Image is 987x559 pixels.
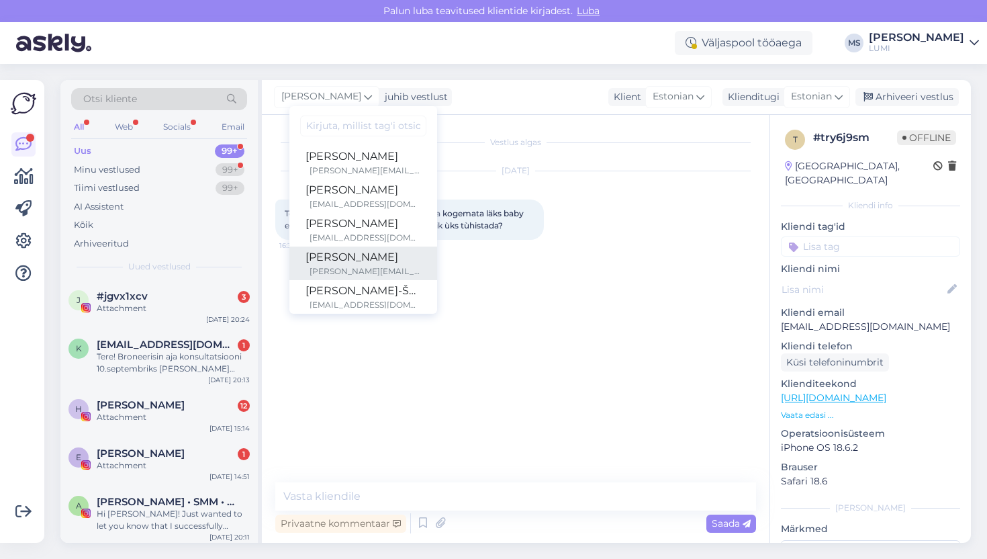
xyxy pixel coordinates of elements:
span: Luba [573,5,604,17]
div: Privaatne kommentaar [275,515,406,533]
div: [PERSON_NAME] [869,32,964,43]
a: [PERSON_NAME]LUMI [869,32,979,54]
div: MS [845,34,863,52]
div: [DATE] [275,165,756,177]
div: [DATE] 15:14 [209,423,250,433]
div: LUMI [869,43,964,54]
div: Tere! Broneerisin aja konsultatsiooni 10.septembriks [PERSON_NAME] 13:30, [PERSON_NAME] nimele. A... [97,351,250,375]
span: Helena Feofanov-Crawford [97,399,185,411]
div: Socials [160,118,193,136]
div: [EMAIL_ADDRESS][DOMAIN_NAME] [310,232,421,244]
div: [PERSON_NAME] [781,502,960,514]
a: [PERSON_NAME]-Šumljanski[EMAIL_ADDRESS][DOMAIN_NAME] [289,280,437,314]
a: [PERSON_NAME][PERSON_NAME][EMAIL_ADDRESS][DOMAIN_NAME] [289,247,437,280]
div: [PERSON_NAME] [305,148,421,165]
span: E [76,452,81,462]
div: 99+ [216,181,244,195]
span: Estonian [791,89,832,104]
span: Offline [897,130,956,145]
div: AI Assistent [74,200,124,214]
p: [EMAIL_ADDRESS][DOMAIN_NAME] [781,320,960,334]
p: Klienditeekond [781,377,960,391]
span: k [76,343,82,353]
span: Estonian [653,89,694,104]
span: j [77,295,81,305]
span: Uued vestlused [128,261,191,273]
span: 16:30 [279,241,330,251]
span: Tere. [PERSON_NAME] just tellimuse ja kogemata läks baby essentials toodet 2x. Kas oleks vòimalik... [285,208,526,230]
div: Klienditugi [722,90,780,104]
span: #jgvx1xcv [97,290,148,302]
input: Lisa tag [781,236,960,257]
div: [DATE] 20:11 [209,532,250,542]
span: t [793,134,798,144]
p: Brauser [781,460,960,474]
div: juhib vestlust [379,90,448,104]
div: [PERSON_NAME] [305,216,421,232]
div: Web [112,118,136,136]
p: Märkmed [781,522,960,536]
p: Safari 18.6 [781,474,960,488]
p: Kliendi tag'id [781,220,960,234]
div: [PERSON_NAME] [305,249,421,265]
div: Minu vestlused [74,163,140,177]
div: 3 [238,291,250,303]
div: 1 [238,448,250,460]
div: All [71,118,87,136]
div: [PERSON_NAME][EMAIL_ADDRESS][DOMAIN_NAME] [310,265,421,277]
div: [DATE] 20:24 [206,314,250,325]
div: Küsi telefoninumbrit [781,353,889,372]
div: Tiimi vestlused [74,181,140,195]
div: Arhiveeri vestlus [855,88,959,106]
div: 12 [238,400,250,412]
span: Saada [712,517,751,529]
span: Anna Krapane • SMM • Съемка рилс и фото • Маркетинг • Riga 🇺🇦 [97,496,236,508]
div: [PERSON_NAME] [305,182,421,198]
span: Otsi kliente [83,92,137,106]
img: Askly Logo [11,91,36,116]
div: Kliendi info [781,200,960,212]
div: Uus [74,144,91,158]
div: Vestlus algas [275,136,756,148]
span: H [75,404,82,414]
div: [EMAIL_ADDRESS][DOMAIN_NAME] [310,198,421,210]
div: Attachment [97,460,250,472]
p: iPhone OS 18.6.2 [781,441,960,455]
div: 99+ [215,144,244,158]
p: Operatsioonisüsteem [781,427,960,441]
span: [PERSON_NAME] [281,89,361,104]
div: [GEOGRAPHIC_DATA], [GEOGRAPHIC_DATA] [785,159,933,187]
p: Kliendi email [781,306,960,320]
p: Vaata edasi ... [781,409,960,421]
span: A [76,501,82,511]
div: Kõik [74,218,93,232]
div: Attachment [97,302,250,314]
div: [DATE] 20:13 [208,375,250,385]
div: [PERSON_NAME]-Šumljanski [305,283,421,299]
div: 1 [238,339,250,351]
div: [DATE] 14:51 [209,472,250,482]
div: [EMAIL_ADDRESS][DOMAIN_NAME] [310,299,421,311]
span: Eva Kram [97,447,185,460]
a: [PERSON_NAME][EMAIL_ADDRESS][DOMAIN_NAME] [289,213,437,247]
div: Klient [608,90,641,104]
a: [PERSON_NAME][EMAIL_ADDRESS][DOMAIN_NAME] [289,179,437,213]
div: Väljaspool tööaega [675,31,812,55]
div: Email [219,118,247,136]
a: [PERSON_NAME][PERSON_NAME][EMAIL_ADDRESS][DOMAIN_NAME] [289,146,437,179]
a: [URL][DOMAIN_NAME] [781,392,886,404]
input: Kirjuta, millist tag'i otsid [300,116,426,136]
div: Hi [PERSON_NAME]! Just wanted to let you know that I successfully received the payment. Looking f... [97,508,250,532]
input: Lisa nimi [782,282,945,297]
span: kertukibal284@gmail.com [97,339,236,351]
div: Attachment [97,411,250,423]
div: Arhiveeritud [74,237,129,251]
div: 99+ [216,163,244,177]
div: # try6j9sm [813,130,897,146]
div: [PERSON_NAME][EMAIL_ADDRESS][DOMAIN_NAME] [310,165,421,177]
p: Kliendi nimi [781,262,960,276]
p: Kliendi telefon [781,339,960,353]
